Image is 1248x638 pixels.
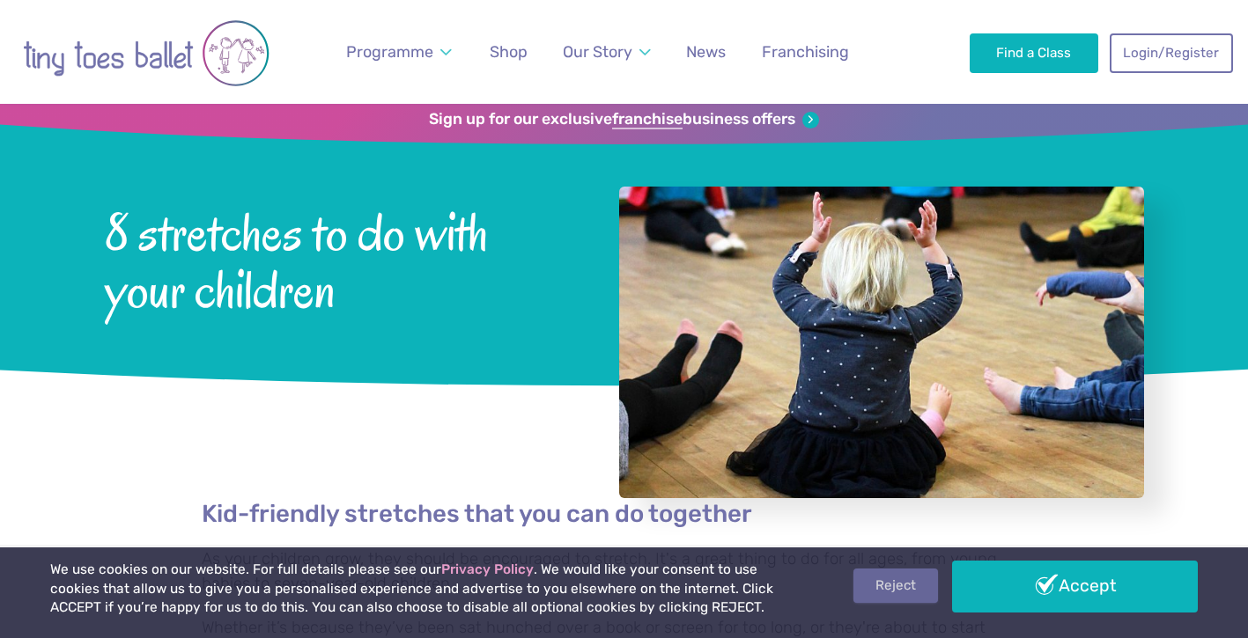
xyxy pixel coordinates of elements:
a: News [678,33,734,72]
span: Franchising [762,42,849,61]
a: Accept [952,561,1198,612]
a: Franchising [754,33,857,72]
a: Reject [853,568,938,602]
span: Shop [490,42,528,61]
a: Find a Class [970,33,1099,72]
h2: Kid-friendly stretches that you can do together [202,499,1047,529]
span: Our Story [563,42,632,61]
span: Programme [346,42,433,61]
p: We use cookies on our website. For full details please see our . We would like your consent to us... [50,561,796,618]
a: Privacy Policy [441,561,534,577]
span: 8 stretches to do with your children [105,200,572,319]
a: Our Story [555,33,659,72]
img: tiny toes ballet [23,11,270,96]
a: Shop [482,33,535,72]
a: Sign up for our exclusivefranchisebusiness offers [429,110,819,129]
a: Programme [338,33,460,72]
a: Login/Register [1110,33,1233,72]
span: News [686,42,726,61]
strong: franchise [612,110,683,129]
